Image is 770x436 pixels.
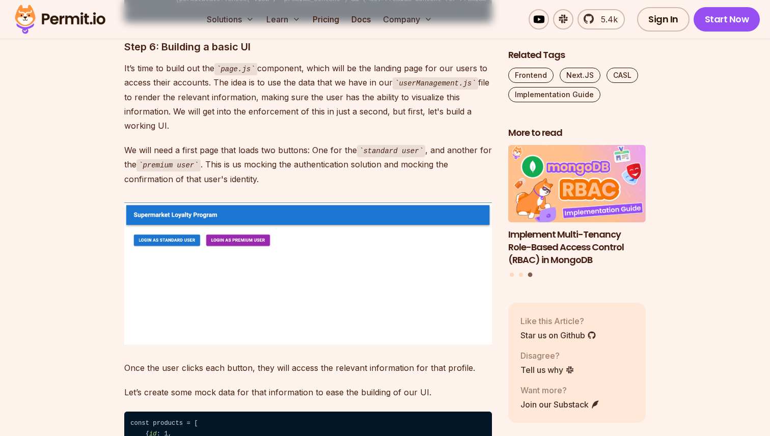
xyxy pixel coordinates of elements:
[10,2,110,37] img: Permit logo
[214,63,257,75] code: page.js
[560,68,600,83] a: Next.JS
[124,39,492,55] h3: Step 6: Building a basic UI
[519,273,523,277] button: Go to slide 2
[607,68,638,83] a: CASL
[520,364,574,376] a: Tell us why
[508,228,646,266] h3: Implement Multi-Tenancy Role-Based Access Control (RBAC) in MongoDB
[309,9,343,30] a: Pricing
[379,9,436,30] button: Company
[520,350,574,362] p: Disagree?
[595,13,618,25] span: 5.4k
[528,273,532,277] button: Go to slide 3
[508,87,600,102] a: Implementation Guide
[520,384,600,396] p: Want more?
[124,61,492,133] p: It’s time to build out the component, which will be the landing page for our users to access thei...
[508,146,646,267] a: Implement Multi-Tenancy Role-Based Access Control (RBAC) in MongoDBImplement Multi-Tenancy Role-B...
[520,329,596,341] a: Star us on Github
[347,9,375,30] a: Docs
[136,159,201,171] code: premium user
[510,273,514,277] button: Go to slide 1
[637,7,690,32] a: Sign In
[124,202,492,345] img: Untitled (8).png
[393,77,478,90] code: userManagement.js
[508,49,646,62] h2: Related Tags
[357,145,425,157] code: standard user
[520,315,596,327] p: Like this Article?
[203,9,258,30] button: Solutions
[124,385,492,399] p: Let’s create some mock data for that information to ease the building of our UI.
[694,7,760,32] a: Start Now
[577,9,625,30] a: 5.4k
[508,68,554,83] a: Frontend
[508,146,646,223] img: Implement Multi-Tenancy Role-Based Access Control (RBAC) in MongoDB
[508,127,646,139] h2: More to read
[508,146,646,267] li: 3 of 3
[262,9,305,30] button: Learn
[508,146,646,279] div: Posts
[124,361,492,375] p: Once the user clicks each button, they will access the relevant information for that profile.
[124,143,492,186] p: We will need a first page that loads two buttons: One for the , and another for the . This is us ...
[520,398,600,411] a: Join our Substack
